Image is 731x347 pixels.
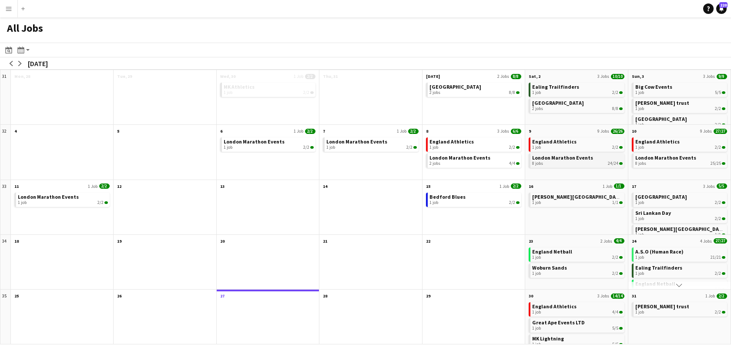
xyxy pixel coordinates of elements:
a: [GEOGRAPHIC_DATA]1 job2/2 [635,115,725,127]
span: 2/2 [303,145,309,150]
a: England Netball1 job2/2 [635,280,725,292]
span: A.S.O (Human Race) [635,248,684,255]
span: 5/5 [619,343,623,346]
span: 6 [220,128,222,134]
span: 5/5 [619,327,623,330]
a: London Marathon Events8 jobs25/25 [635,153,725,166]
span: 13 [220,184,225,189]
span: 2/2 [310,91,314,94]
span: 15 [426,184,430,189]
span: 17 [632,184,636,189]
span: Ealing Trailfinders [532,83,579,90]
span: 3 Jobs [703,184,715,189]
span: 2/2 [717,294,727,299]
span: 1 job [635,200,644,205]
span: 1 job [532,326,541,331]
a: [GEOGRAPHIC_DATA]2 jobs8/8 [429,83,520,95]
span: Bedford Blues [429,194,466,200]
span: 21 [323,238,327,244]
span: 1 job [429,200,438,205]
span: 1 Job [397,128,406,134]
span: London Marathon Events [532,154,593,161]
span: 5 [117,128,119,134]
span: 2/2 [722,107,725,110]
a: London Marathon Events8 jobs24/24 [532,153,622,166]
span: 1 job [635,310,644,315]
span: 2/2 [509,200,515,205]
span: 2/2 [619,146,623,149]
span: Thu, 31 [323,73,338,79]
span: Henry Allen trust [635,100,689,106]
span: 8 jobs [635,161,646,166]
span: 16 [529,184,533,189]
a: MK Lightning1 job5/5 [532,334,622,347]
span: 24 [632,238,636,244]
span: 2/2 [715,106,721,111]
span: Tue, 29 [117,73,132,79]
a: London Marathon Events2 jobs4/4 [429,153,520,166]
span: 2/2 [715,145,721,150]
span: 1/1 [612,200,618,205]
a: [PERSON_NAME] trust1 job2/2 [635,302,725,315]
span: 2/2 [715,310,721,315]
span: Stowe School [635,226,727,232]
span: 2/2 [715,271,721,276]
span: England Athletics [429,138,474,145]
span: London Marathon Events [224,138,285,145]
span: 3 Jobs [597,73,609,79]
span: 30 [529,293,533,299]
span: 1 job [532,90,541,95]
span: 1 job [532,310,541,315]
span: 10/10 [611,74,624,79]
span: 29 [426,293,430,299]
span: Ealing Trailfinders [635,264,682,271]
span: 3 Jobs [597,293,609,299]
span: 25/25 [711,161,721,166]
span: 1 job [532,271,541,276]
span: 4 [14,128,17,134]
span: 5/5 [717,184,727,189]
span: 2/2 [413,146,417,149]
span: 9 Jobs [700,128,712,134]
a: A.S.O (Human Race)1 job21/21 [635,247,725,260]
span: Santa Pod Raceway [429,83,481,90]
span: 1 job [532,145,541,150]
span: 2/2 [722,217,725,220]
span: Henry Allen trust [635,303,689,310]
span: 4/4 [619,311,623,314]
span: 23 [529,238,533,244]
span: 2/2 [612,90,618,95]
span: England Netball [532,248,572,255]
span: 9/9 [717,74,727,79]
a: London Marathon Events1 job2/2 [326,137,416,150]
span: 2/2 [303,90,309,95]
span: 1 job [224,90,232,95]
span: 11 [14,184,19,189]
a: 220 [716,3,727,14]
span: 18 [14,238,19,244]
span: 1 Job [603,184,612,189]
div: 32 [0,125,11,180]
span: London Marathon Events [635,154,696,161]
span: London Marathon Events [326,138,387,145]
span: 5/5 [722,91,725,94]
span: 1 job [635,271,644,276]
span: 1 job [18,200,27,205]
span: 21/21 [722,256,725,259]
span: 8 jobs [532,161,543,166]
span: 2/2 [406,145,412,150]
a: London Marathon Events1 job2/2 [224,137,314,150]
span: England Athletics [635,138,680,145]
span: 2/2 [715,122,721,127]
span: 31 [632,293,636,299]
span: 1 job [532,255,541,260]
span: 1 job [532,342,541,347]
span: Sun, 3 [632,73,644,79]
span: MK Lightning [532,335,564,342]
span: 3 Jobs [703,73,715,79]
a: [GEOGRAPHIC_DATA]1 job2/2 [635,193,725,205]
span: 2/2 [715,200,721,205]
span: 2/2 [715,216,721,221]
span: 1 job [532,200,541,205]
span: England Netball [635,280,675,287]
